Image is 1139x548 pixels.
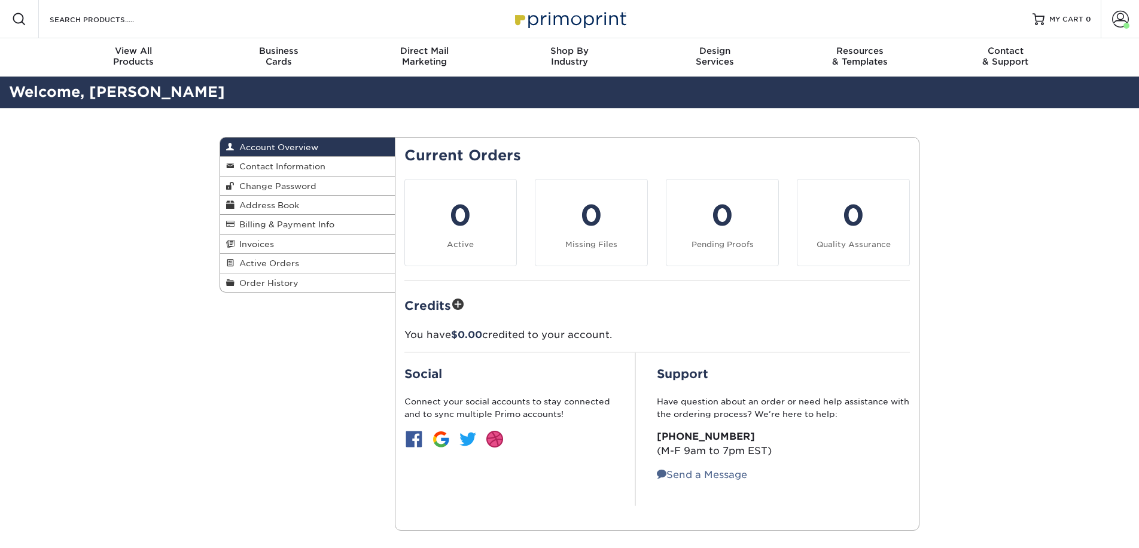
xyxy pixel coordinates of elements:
span: Resources [787,45,933,56]
p: (M-F 9am to 7pm EST) [657,430,910,458]
img: btn-facebook.jpg [404,430,424,449]
a: Address Book [220,196,395,215]
a: Contact Information [220,157,395,176]
span: MY CART [1049,14,1083,25]
span: Active Orders [234,258,299,268]
a: 0 Active [404,179,517,266]
small: Missing Files [565,240,617,249]
a: 0 Quality Assurance [797,179,910,266]
img: btn-twitter.jpg [458,430,477,449]
h2: Social [404,367,614,381]
span: Address Book [234,200,299,210]
span: Contact [933,45,1078,56]
a: Order History [220,273,395,292]
strong: [PHONE_NUMBER] [657,431,755,442]
div: Industry [497,45,642,67]
div: Products [61,45,206,67]
a: DesignServices [642,38,787,77]
p: Connect your social accounts to stay connected and to sync multiple Primo accounts! [404,395,614,420]
div: 0 [805,194,902,237]
div: & Support [933,45,1078,67]
a: Account Overview [220,138,395,157]
span: Contact Information [234,162,325,171]
p: You have credited to your account. [404,328,910,342]
span: 0 [1086,15,1091,23]
span: Invoices [234,239,274,249]
div: 0 [412,194,510,237]
a: BusinessCards [206,38,352,77]
small: Pending Proofs [692,240,754,249]
span: Business [206,45,352,56]
a: Contact& Support [933,38,1078,77]
div: 0 [674,194,771,237]
span: Billing & Payment Info [234,220,334,229]
span: Account Overview [234,142,318,152]
div: Marketing [352,45,497,67]
span: Order History [234,278,299,288]
h2: Current Orders [404,147,910,165]
h2: Support [657,367,910,381]
div: & Templates [787,45,933,67]
a: 0 Pending Proofs [666,179,779,266]
a: Resources& Templates [787,38,933,77]
a: Shop ByIndustry [497,38,642,77]
img: Primoprint [510,6,629,32]
small: Active [447,240,474,249]
a: Active Orders [220,254,395,273]
small: Quality Assurance [817,240,891,249]
a: Direct MailMarketing [352,38,497,77]
input: SEARCH PRODUCTS..... [48,12,165,26]
a: Send a Message [657,469,747,480]
a: View AllProducts [61,38,206,77]
h2: Credits [404,296,910,314]
span: Change Password [234,181,316,191]
img: btn-google.jpg [431,430,450,449]
span: View All [61,45,206,56]
p: Have question about an order or need help assistance with the ordering process? We’re here to help: [657,395,910,420]
img: btn-dribbble.jpg [485,430,504,449]
div: 0 [543,194,640,237]
span: Design [642,45,787,56]
div: Cards [206,45,352,67]
a: Invoices [220,235,395,254]
a: Change Password [220,176,395,196]
span: Direct Mail [352,45,497,56]
div: Services [642,45,787,67]
a: 0 Missing Files [535,179,648,266]
span: Shop By [497,45,642,56]
span: $0.00 [451,329,482,340]
a: Billing & Payment Info [220,215,395,234]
